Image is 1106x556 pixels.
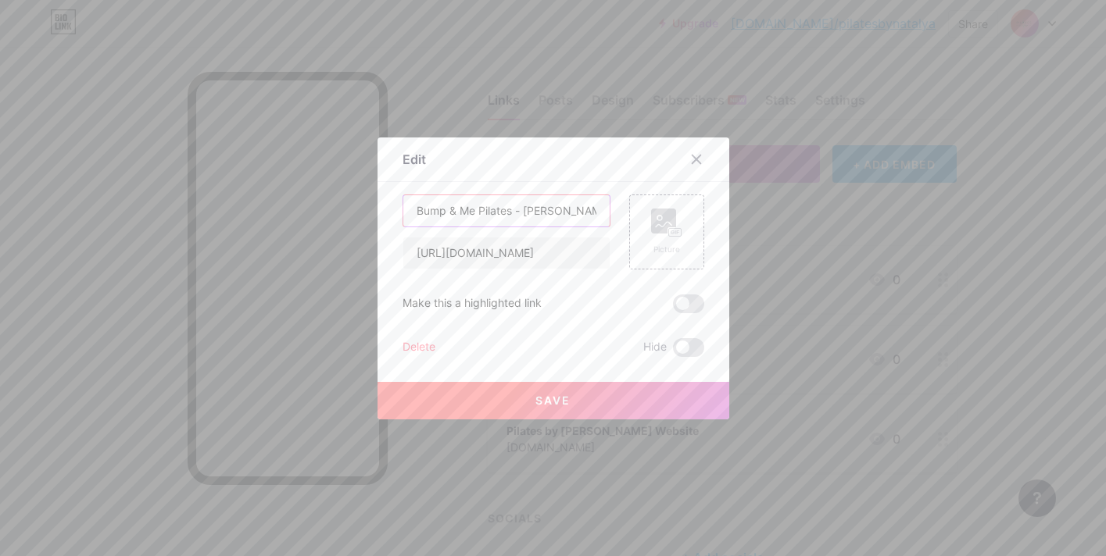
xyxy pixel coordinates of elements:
div: Picture [651,244,682,255]
div: Edit [403,150,426,169]
span: Hide [643,338,667,357]
input: URL [403,237,610,269]
button: Save [378,382,729,419]
div: Make this a highlighted link [403,294,542,313]
span: Save [535,394,571,407]
input: Title [403,195,610,226]
div: Delete [403,338,435,357]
